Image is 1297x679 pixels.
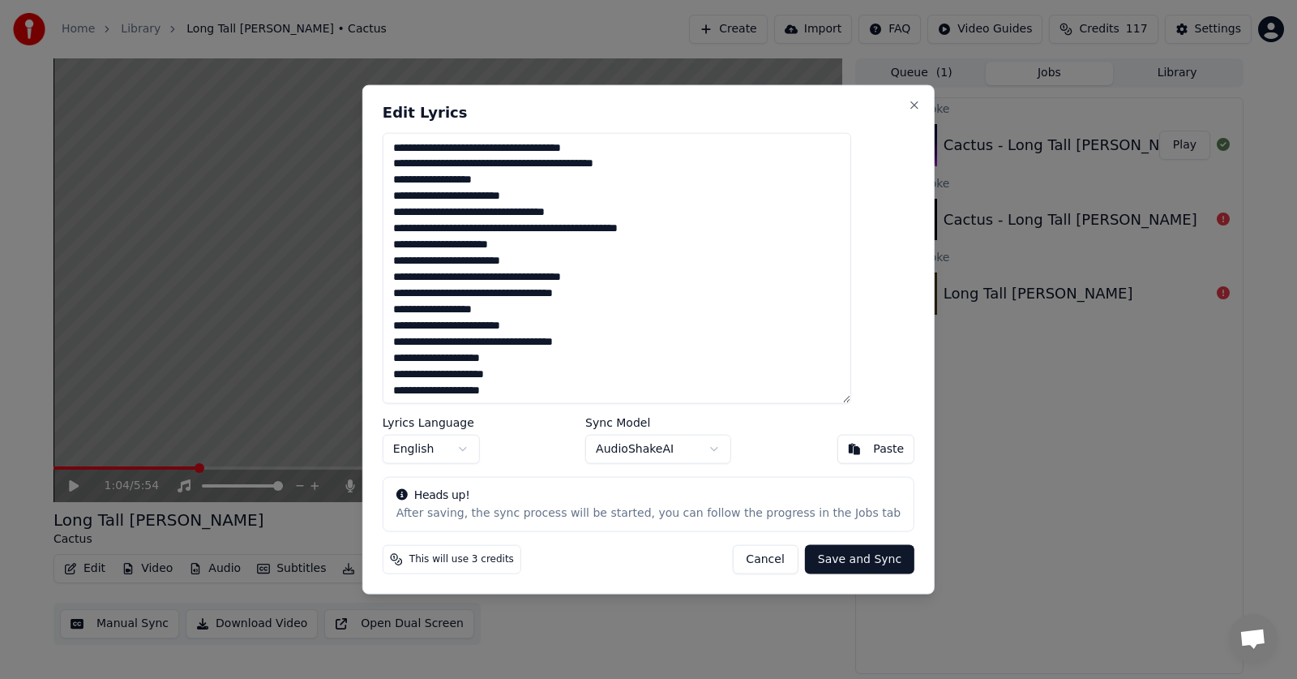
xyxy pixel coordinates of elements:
span: This will use 3 credits [409,553,514,566]
label: Lyrics Language [383,417,480,428]
h2: Edit Lyrics [383,105,914,119]
button: Paste [837,435,914,464]
button: Cancel [732,545,798,574]
div: After saving, the sync process will be started, you can follow the progress in the Jobs tab [396,505,901,522]
div: Heads up! [396,488,901,504]
label: Sync Model [585,417,731,428]
div: Paste [873,441,904,458]
button: Save and Sync [805,545,914,574]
